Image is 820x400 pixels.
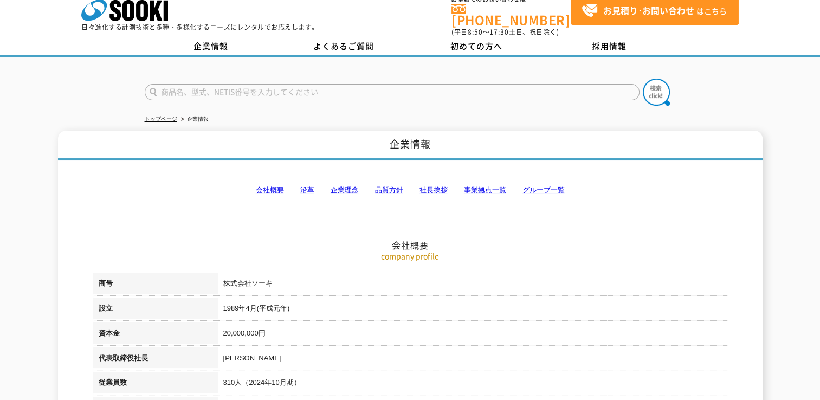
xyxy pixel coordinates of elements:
th: 商号 [93,273,218,298]
a: 会社概要 [256,186,284,194]
td: 株式会社ソーキ [218,273,727,298]
p: company profile [93,250,727,262]
th: 代表取締役社長 [93,347,218,372]
a: トップページ [145,116,177,122]
strong: お見積り･お問い合わせ [603,4,694,17]
span: 17:30 [489,27,509,37]
p: 日々進化する計測技術と多種・多様化するニーズにレンタルでお応えします。 [81,24,319,30]
h1: 企業情報 [58,131,763,160]
th: 設立 [93,298,218,322]
span: 8:50 [468,27,483,37]
a: 事業拠点一覧 [464,186,506,194]
th: 資本金 [93,322,218,347]
a: 企業理念 [331,186,359,194]
td: 20,000,000円 [218,322,727,347]
a: 採用情報 [543,38,676,55]
a: 沿革 [300,186,314,194]
td: [PERSON_NAME] [218,347,727,372]
a: グループ一覧 [522,186,565,194]
h2: 会社概要 [93,131,727,251]
span: はこちら [582,3,727,19]
a: 初めての方へ [410,38,543,55]
a: [PHONE_NUMBER] [451,4,571,26]
th: 従業員数 [93,372,218,397]
img: btn_search.png [643,79,670,106]
a: よくあるご質問 [277,38,410,55]
span: (平日 ～ 土日、祝日除く) [451,27,559,37]
span: 初めての方へ [450,40,502,52]
a: 社長挨拶 [419,186,448,194]
td: 310人（2024年10月期） [218,372,727,397]
td: 1989年4月(平成元年) [218,298,727,322]
a: 品質方針 [375,186,403,194]
input: 商品名、型式、NETIS番号を入力してください [145,84,640,100]
a: 企業情報 [145,38,277,55]
li: 企業情報 [179,114,209,125]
